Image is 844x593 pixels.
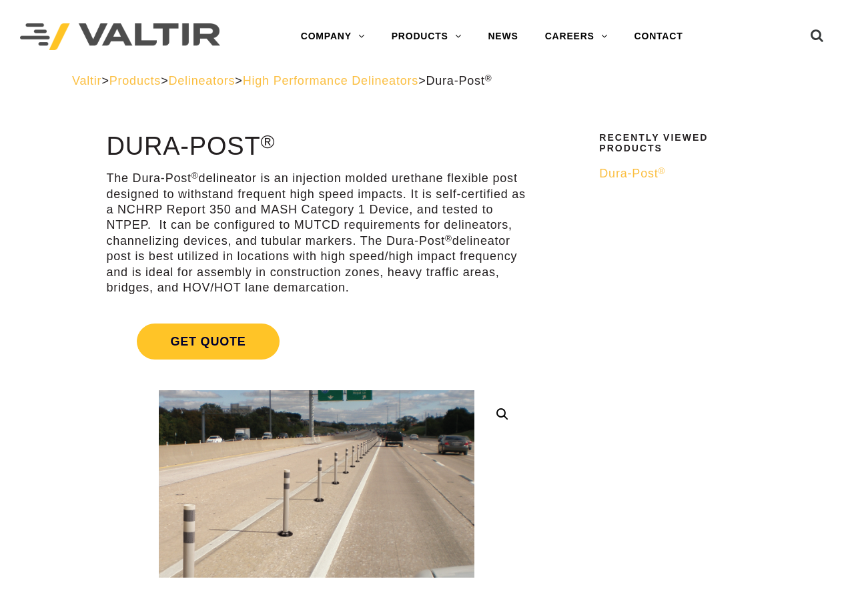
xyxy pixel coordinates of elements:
[72,73,772,89] div: > > > >
[168,74,235,87] a: Delineators
[485,73,492,83] sup: ®
[621,23,697,50] a: CONTACT
[191,171,199,181] sup: ®
[106,308,526,376] a: Get Quote
[474,23,531,50] a: NEWS
[599,166,763,181] a: Dura-Post®
[532,23,621,50] a: CAREERS
[378,23,475,50] a: PRODUCTS
[599,167,665,180] span: Dura-Post
[106,171,526,295] p: The Dura-Post delineator is an injection molded urethane flexible post designed to withstand freq...
[20,23,220,51] img: Valtir
[243,74,419,87] a: High Performance Delineators
[659,166,666,176] sup: ®
[599,133,763,153] h2: Recently Viewed Products
[288,23,378,50] a: COMPANY
[260,131,275,152] sup: ®
[106,133,526,161] h1: Dura-Post
[426,74,492,87] span: Dura-Post
[137,324,279,360] span: Get Quote
[445,233,452,243] sup: ®
[72,74,101,87] a: Valtir
[109,74,161,87] a: Products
